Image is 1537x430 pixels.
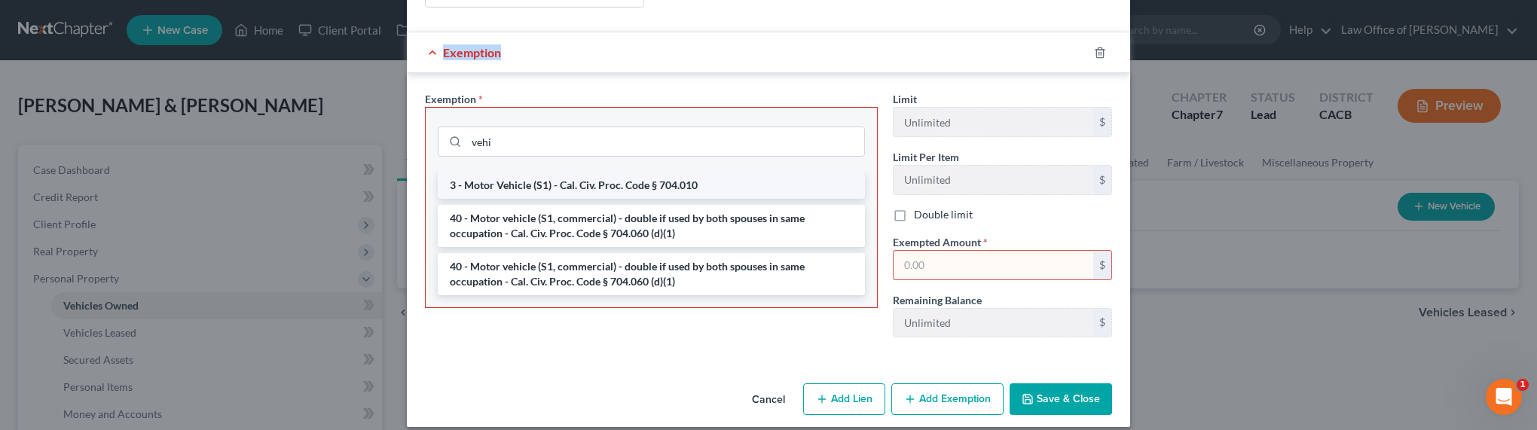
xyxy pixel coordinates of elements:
[1093,108,1111,136] div: $
[893,292,982,308] label: Remaining Balance
[894,166,1093,194] input: --
[893,93,917,105] span: Limit
[1093,251,1111,279] div: $
[893,236,981,249] span: Exempted Amount
[438,205,865,247] li: 40 - Motor vehicle (S1, commercial) - double if used by both spouses in same occupation - Cal. Ci...
[894,309,1093,337] input: --
[803,383,885,415] button: Add Lien
[438,253,865,295] li: 40 - Motor vehicle (S1, commercial) - double if used by both spouses in same occupation - Cal. Ci...
[1517,379,1529,391] span: 1
[1010,383,1112,415] button: Save & Close
[891,383,1004,415] button: Add Exemption
[466,127,864,156] input: Search exemption rules...
[1486,379,1522,415] iframe: Intercom live chat
[425,93,476,105] span: Exemption
[1093,166,1111,194] div: $
[438,172,865,199] li: 3 - Motor Vehicle (S1) - Cal. Civ. Proc. Code § 704.010
[1093,309,1111,337] div: $
[894,251,1093,279] input: 0.00
[914,207,973,222] label: Double limit
[740,385,797,415] button: Cancel
[443,45,501,59] span: Exemption
[894,108,1093,136] input: --
[893,149,959,165] label: Limit Per Item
